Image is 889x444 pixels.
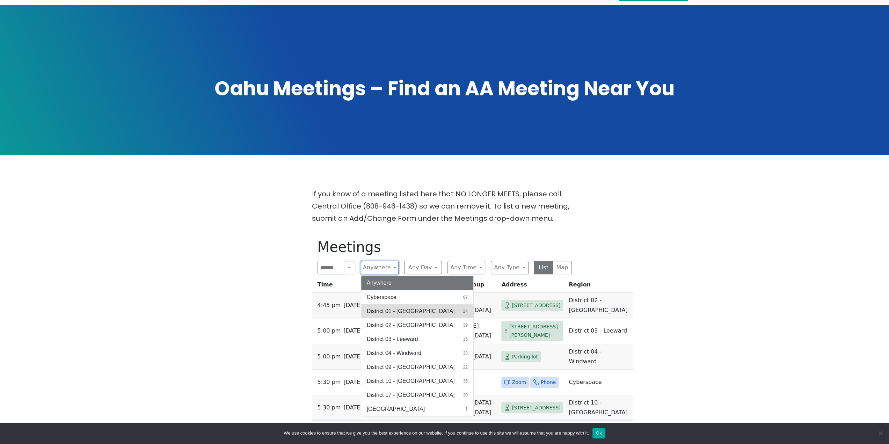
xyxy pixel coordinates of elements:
[566,370,633,395] td: Cyberspace
[512,403,560,412] span: [STREET_ADDRESS]
[318,377,341,387] span: 5:30 PM
[367,307,455,315] span: District 01 - [GEOGRAPHIC_DATA]
[534,261,553,274] button: List
[318,261,344,274] input: Search
[512,352,538,361] span: Parking lot
[566,280,633,293] th: Region
[361,318,473,332] button: District 02 - [GEOGRAPHIC_DATA]39 results
[344,261,355,274] button: Search
[566,318,633,344] td: District 03 - Leeward
[463,336,467,342] span: 15 results
[343,326,362,336] span: [DATE]
[566,344,633,370] td: District 04 - Windward
[343,300,362,310] span: [DATE]
[367,405,425,413] span: [GEOGRAPHIC_DATA]
[367,349,421,357] span: District 04 - Windward
[463,294,467,300] span: 67 results
[509,322,561,340] span: [STREET_ADDRESS][PERSON_NAME]
[361,290,473,304] button: Cyberspace67 results
[463,378,467,384] span: 36 results
[361,261,399,274] button: Anywhere
[361,388,473,402] button: District 17 - [GEOGRAPHIC_DATA]30 results
[367,377,455,385] span: District 10 - [GEOGRAPHIC_DATA]
[318,326,341,336] span: 5:00 PM
[463,364,467,370] span: 22 results
[367,321,455,329] span: District 02 - [GEOGRAPHIC_DATA]
[592,428,605,438] button: Ok
[553,261,572,274] button: Map
[465,406,468,412] span: 1 result
[367,363,455,371] span: District 09 - [GEOGRAPHIC_DATA]
[318,352,341,362] span: 5:00 PM
[512,378,526,387] span: Zoom
[463,308,467,314] span: 24 results
[318,239,572,255] h1: Meetings
[312,280,365,293] th: Time
[566,293,633,318] td: District 02 - [GEOGRAPHIC_DATA]
[343,352,362,362] span: [DATE]
[404,261,442,274] button: Any Day
[361,276,474,416] div: Anywhere
[361,360,473,374] button: District 09 - [GEOGRAPHIC_DATA]22 results
[367,391,455,399] span: District 17 - [GEOGRAPHIC_DATA]
[463,350,467,356] span: 38 results
[463,392,467,398] span: 30 results
[318,403,341,413] span: 5:30 PM
[361,304,473,318] button: District 01 - [GEOGRAPHIC_DATA]24 results
[498,280,566,293] th: Address
[877,430,884,437] span: No
[491,261,529,274] button: Any Type
[343,403,362,413] span: [DATE]
[447,261,485,274] button: Any Time
[566,395,633,421] td: District 10 - [GEOGRAPHIC_DATA]
[284,430,589,437] span: We use cookies to ensure that we give you the best experience on our website. If you continue to ...
[361,374,473,388] button: District 10 - [GEOGRAPHIC_DATA]36 results
[361,402,473,416] button: [GEOGRAPHIC_DATA]1 result
[541,378,556,387] span: Phone
[361,332,473,346] button: District 03 - Leeward15 results
[361,276,473,290] button: Anywhere
[361,346,473,360] button: District 04 - Windward38 results
[200,75,689,102] h1: Oahu Meetings – Find an AA Meeting Near You
[343,377,362,387] span: [DATE]
[367,335,418,343] span: District 03 - Leeward
[312,188,577,225] p: If you know of a meeting listed here that NO LONGER MEETS, please call Central Office (808-946-14...
[463,322,467,328] span: 39 results
[318,300,341,310] span: 4:45 PM
[512,301,560,310] span: [STREET_ADDRESS]
[367,293,396,301] span: Cyberspace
